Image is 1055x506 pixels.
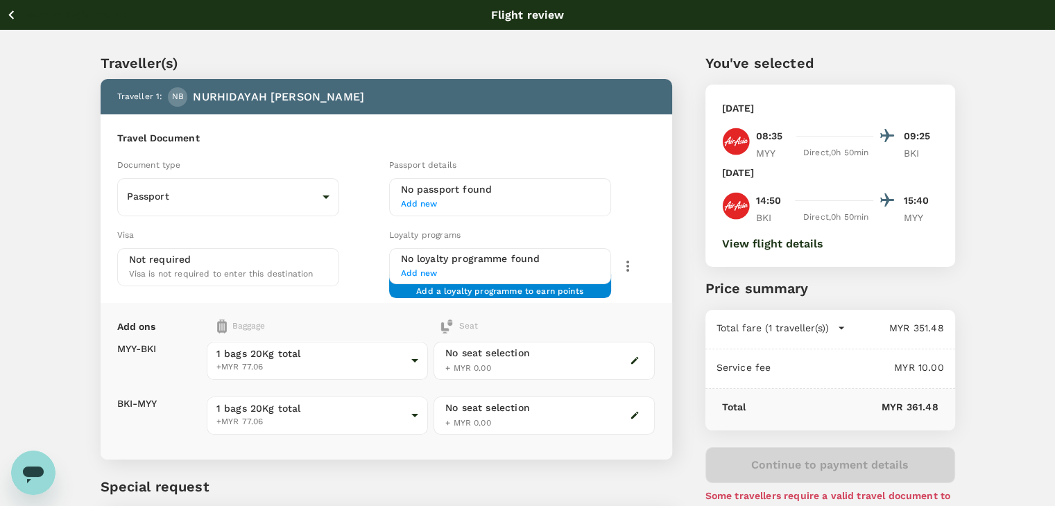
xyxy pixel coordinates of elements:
[445,346,530,360] div: No seat selection
[722,101,755,115] p: [DATE]
[401,198,599,211] span: Add new
[771,360,943,374] p: MYR 10.00
[846,321,944,335] p: MYR 351.48
[401,252,599,267] h6: No loyalty programme found
[717,321,846,335] button: Total fare (1 traveller(s))
[746,400,938,414] p: MYR 361.48
[117,90,163,104] p: Traveller 1 :
[756,211,791,225] p: BKI
[389,160,456,170] span: Passport details
[799,211,873,225] div: Direct , 0h 50min
[401,182,599,198] h6: No passport found
[101,53,672,73] p: Traveller(s)
[216,360,406,374] span: +MYR 77.06
[117,131,655,146] h6: Travel Document
[127,189,317,203] p: Passport
[117,396,157,410] p: BKI - MYY
[722,166,755,180] p: [DATE]
[101,476,672,497] p: Special request
[193,89,364,105] p: NURHIDAYAH [PERSON_NAME]
[440,320,454,333] img: baggage-icon
[904,146,938,160] p: BKI
[216,415,406,429] span: +MYR 77.06
[172,90,184,104] span: NB
[117,180,339,214] div: Passport
[217,320,227,333] img: baggage-icon
[26,8,127,21] p: Back to flight results
[416,285,583,287] span: Add a loyalty programme to earn points
[904,211,938,225] p: MYY
[6,6,127,24] button: Back to flight results
[401,267,599,281] span: Add new
[445,401,530,415] div: No seat selection
[491,7,565,24] p: Flight review
[799,146,873,160] div: Direct , 0h 50min
[129,252,191,266] p: Not required
[756,129,783,143] p: 08:35
[756,146,791,160] p: MYY
[722,128,750,155] img: AK
[756,193,782,208] p: 14:50
[717,321,829,335] p: Total fare (1 traveller(s))
[117,320,156,333] p: Add ons
[717,360,771,374] p: Service fee
[216,401,406,415] span: 1 bags 20Kg total
[722,400,746,414] p: Total
[440,320,478,333] div: Seat
[904,129,938,143] p: 09:25
[117,230,135,240] span: Visa
[705,278,955,299] p: Price summary
[722,238,823,250] button: View flight details
[216,347,406,360] span: 1 bags 20Kg total
[389,230,461,240] span: Loyalty programs
[117,160,181,170] span: Document type
[445,418,491,428] span: + MYR 0.00
[705,53,955,73] p: You've selected
[11,451,55,495] iframe: Button to launch messaging window
[207,341,428,380] div: 1 bags 20Kg total+MYR 77.06
[217,320,379,333] div: Baggage
[207,396,428,435] div: 1 bags 20Kg total+MYR 77.06
[904,193,938,208] p: 15:40
[129,269,314,279] span: Visa is not required to enter this destination
[117,342,157,356] p: MYY - BKI
[445,363,491,373] span: + MYR 0.00
[722,192,750,220] img: AK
